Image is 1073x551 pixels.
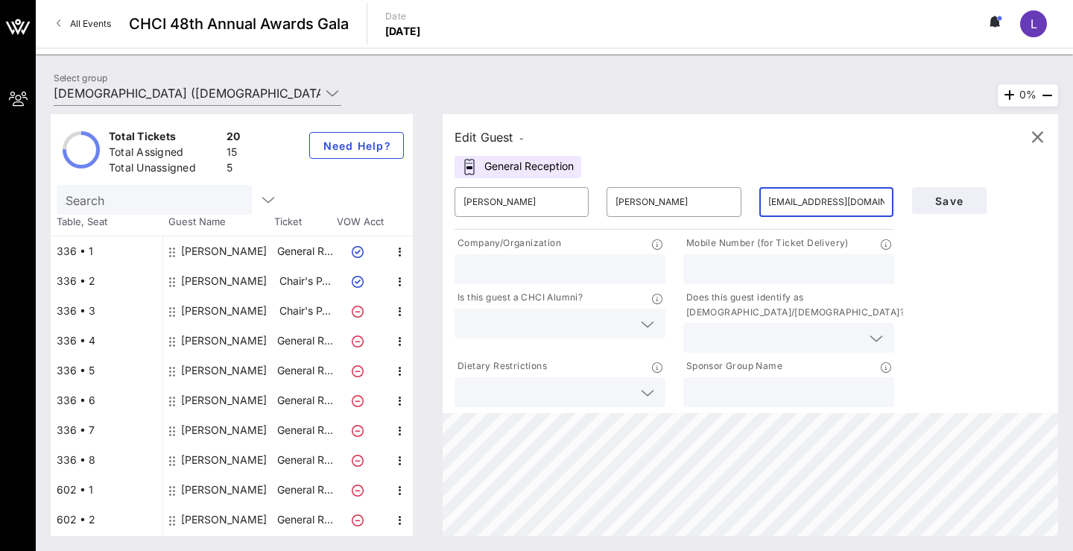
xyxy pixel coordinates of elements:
[385,24,421,39] p: [DATE]
[275,296,335,326] p: Chair's P…
[455,156,581,178] div: General Reception
[275,385,335,415] p: General R…
[912,187,987,214] button: Save
[51,385,162,415] div: 336 • 6
[455,290,583,306] p: Is this guest a CHCI Alumni?
[181,356,267,385] div: Ovidia Molina
[51,505,162,535] div: 602 • 2
[463,190,580,214] input: First Name*
[385,9,421,24] p: Date
[615,190,732,214] input: Last Name*
[51,326,162,356] div: 336 • 4
[309,132,404,159] button: Need Help?
[181,445,267,475] div: Kim Trinca
[768,190,884,214] input: Email*
[181,505,267,535] div: Miguel Gonzalez
[275,266,335,296] p: Chair's P…
[181,385,267,415] div: Enrique Farrera
[322,139,391,152] span: Need Help?
[227,129,241,148] div: 20
[162,215,274,230] span: Guest Name
[227,160,241,179] div: 5
[181,415,267,445] div: Rocio Inclan
[181,296,267,326] div: Juan Rangel
[683,359,782,374] p: Sponsor Group Name
[51,236,162,266] div: 336 • 1
[275,505,335,535] p: General R…
[275,236,335,266] p: General R…
[109,145,221,163] div: Total Assigned
[455,359,547,374] p: Dietary Restrictions
[51,356,162,385] div: 336 • 5
[51,445,162,475] div: 336 • 8
[455,127,524,148] div: Edit Guest
[54,72,107,84] label: Select group
[51,475,162,505] div: 602 • 1
[51,266,162,296] div: 336 • 2
[274,215,334,230] span: Ticket
[683,236,849,251] p: Mobile Number (for Ticket Delivery)
[455,236,561,251] p: Company/Organization
[275,326,335,356] p: General R…
[924,195,975,207] span: Save
[334,215,386,230] span: VOW Acct
[70,18,111,29] span: All Events
[227,145,241,163] div: 15
[181,475,267,505] div: Katrina Mendiola
[48,12,120,36] a: All Events
[275,445,335,475] p: General R…
[51,215,162,230] span: Table, Seat
[129,13,349,35] span: CHCI 48th Annual Awards Gala
[275,475,335,505] p: General R…
[519,133,524,144] span: -
[275,415,335,445] p: General R…
[109,129,221,148] div: Total Tickets
[181,266,267,296] div: Laura Castillo
[998,84,1058,107] div: 0%
[109,160,221,179] div: Total Unassigned
[51,296,162,326] div: 336 • 3
[181,236,267,266] div: Merwyn Scott
[1020,10,1047,37] div: L
[51,415,162,445] div: 336 • 7
[181,326,267,356] div: Alberto Nodal
[683,290,905,320] p: Does this guest identify as [DEMOGRAPHIC_DATA]/[DEMOGRAPHIC_DATA]?
[275,356,335,385] p: General R…
[1031,16,1037,31] span: L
